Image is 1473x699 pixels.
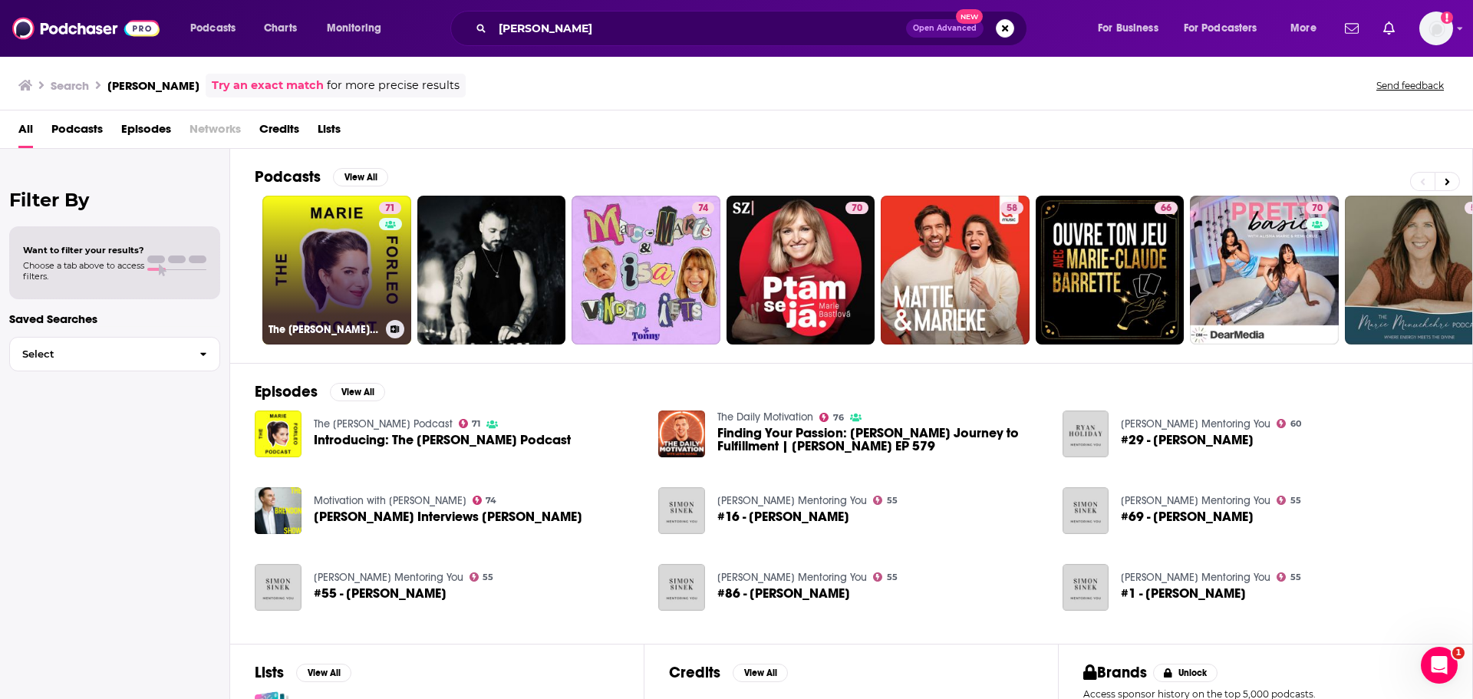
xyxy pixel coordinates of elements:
img: Podchaser - Follow, Share and Rate Podcasts [12,14,160,43]
button: open menu [1174,16,1280,41]
img: User Profile [1419,12,1453,45]
h2: Episodes [255,382,318,401]
a: 70 [845,202,868,214]
h2: Brands [1083,663,1147,682]
a: 66 [1036,196,1185,345]
span: 71 [385,201,395,216]
span: Select [10,349,187,359]
span: #16 - [PERSON_NAME] [717,510,849,523]
a: The Daily Motivation [717,410,813,424]
a: 55 [1277,572,1301,582]
span: Networks [189,117,241,148]
span: New [956,9,984,24]
a: Introducing: The Marie Forleo Podcast [314,434,571,447]
span: 70 [852,201,862,216]
img: #55 - Marie Forleo [255,564,302,611]
button: open menu [1087,16,1178,41]
button: open menu [180,16,255,41]
a: Simon Sinek Mentoring You [1121,571,1270,584]
a: The Marie Forleo Podcast [314,417,453,430]
h3: Search [51,78,89,93]
button: Show profile menu [1419,12,1453,45]
button: View All [333,168,388,186]
span: #29 - [PERSON_NAME] [1121,434,1254,447]
a: 58 [1000,202,1023,214]
svg: Email not verified [1441,12,1453,24]
a: Motivation with Brendon Burchard [314,494,466,507]
span: For Business [1098,18,1158,39]
span: Introducing: The [PERSON_NAME] Podcast [314,434,571,447]
a: Simon Sinek Mentoring You [314,571,463,584]
a: Lists [318,117,341,148]
span: For Podcasters [1184,18,1257,39]
a: 55 [873,496,898,505]
img: #29 - Marie Forleo [1063,410,1109,457]
button: View All [733,664,788,682]
a: #1 - Marie Forleo [1121,587,1246,600]
a: Podcasts [51,117,103,148]
a: 55 [470,572,494,582]
a: Episodes [121,117,171,148]
a: 70 [1306,202,1329,214]
span: Podcasts [190,18,236,39]
span: 74 [486,497,496,504]
img: #69 - Marie Forleo [1063,487,1109,534]
span: 71 [472,420,480,427]
span: Credits [259,117,299,148]
span: Choose a tab above to access filters. [23,260,144,282]
a: 55 [873,572,898,582]
img: Introducing: The Marie Forleo Podcast [255,410,302,457]
a: PodcastsView All [255,167,388,186]
span: #86 - [PERSON_NAME] [717,587,850,600]
a: 66 [1155,202,1178,214]
span: 55 [887,497,898,504]
a: Simon Sinek Mentoring You [1121,494,1270,507]
a: Show notifications dropdown [1377,15,1401,41]
a: 76 [819,413,844,422]
a: Marie Forleo Interviews Brendon [255,487,302,534]
span: 55 [887,574,898,581]
h3: The [PERSON_NAME] Podcast [269,323,380,336]
a: #55 - Marie Forleo [314,587,447,600]
a: 71 [459,419,481,428]
a: All [18,117,33,148]
button: Send feedback [1372,79,1448,92]
span: 66 [1161,201,1171,216]
button: Select [9,337,220,371]
span: 55 [483,574,493,581]
button: View All [296,664,351,682]
button: open menu [1280,16,1336,41]
span: 74 [698,201,708,216]
span: Monitoring [327,18,381,39]
span: 58 [1007,201,1017,216]
a: Charts [254,16,306,41]
h3: [PERSON_NAME] [107,78,199,93]
span: 76 [833,414,844,421]
button: open menu [316,16,401,41]
span: 55 [1290,497,1301,504]
a: #86 - Marie Forleo [658,564,705,611]
a: 58 [881,196,1030,345]
a: Marie Forleo Interviews Brendon [314,510,582,523]
a: 60 [1277,419,1301,428]
span: 60 [1290,420,1301,427]
input: Search podcasts, credits, & more... [493,16,906,41]
img: Finding Your Passion: Marie Forleo's Journey to Fulfillment | Marie Forleo EP 579 [658,410,705,457]
a: 74 [473,496,497,505]
a: 71 [379,202,401,214]
a: #29 - Marie Forleo [1121,434,1254,447]
iframe: Intercom live chat [1421,647,1458,684]
a: 55 [1277,496,1301,505]
img: #1 - Marie Forleo [1063,564,1109,611]
a: #69 - Marie Forleo [1121,510,1254,523]
img: #16 - Marie Forleo [658,487,705,534]
span: for more precise results [327,77,460,94]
